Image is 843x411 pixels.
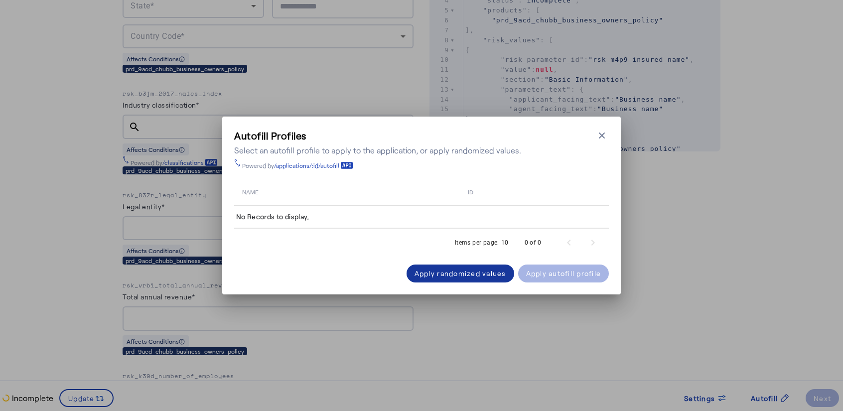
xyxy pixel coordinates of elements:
span: name [242,186,259,196]
div: Select an autofill profile to apply to the application, or apply randomized values. [234,144,521,156]
div: Items per page: [455,238,499,248]
td: No Records to display, [234,205,609,228]
span: id [468,186,473,196]
div: 0 of 0 [525,238,541,248]
h3: Autofill Profiles [234,129,521,142]
div: Powered by [242,161,353,169]
a: /applications/:id/autofill [274,161,353,169]
div: 10 [501,238,509,248]
button: Apply randomized values [407,265,514,282]
table: Table view of all quotes submitted by your platform [234,177,609,229]
div: Apply randomized values [415,268,506,278]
